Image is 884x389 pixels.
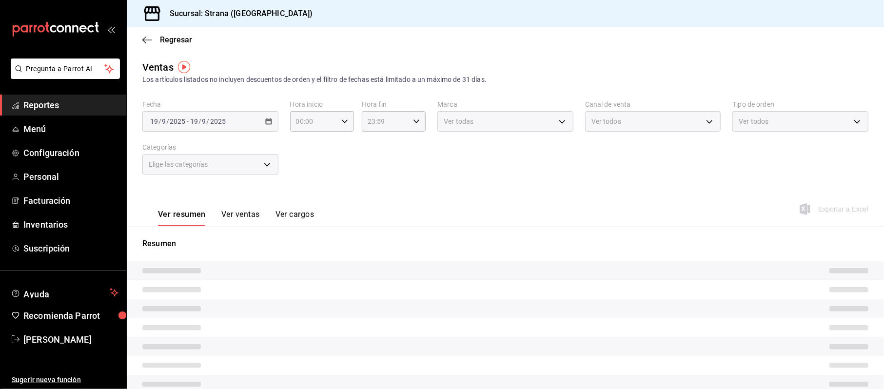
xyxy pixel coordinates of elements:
[362,101,426,108] label: Hora fin
[290,101,354,108] label: Hora inicio
[23,146,118,159] span: Configuración
[166,117,169,125] span: /
[158,210,206,226] button: Ver resumen
[198,117,201,125] span: /
[142,238,868,250] p: Resumen
[142,75,868,85] div: Los artículos listados no incluyen descuentos de orden y el filtro de fechas está limitado a un m...
[178,61,190,73] img: Tooltip marker
[23,242,118,255] span: Suscripción
[275,210,314,226] button: Ver cargos
[23,98,118,112] span: Reportes
[23,333,118,346] span: [PERSON_NAME]
[23,309,118,322] span: Recomienda Parrot
[23,170,118,183] span: Personal
[142,60,174,75] div: Ventas
[23,287,106,298] span: Ayuda
[169,117,186,125] input: ----
[591,117,621,126] span: Ver todos
[210,117,226,125] input: ----
[23,194,118,207] span: Facturación
[158,210,314,226] div: navigation tabs
[23,218,118,231] span: Inventarios
[207,117,210,125] span: /
[142,144,278,151] label: Categorías
[149,159,208,169] span: Elige las categorías
[187,117,189,125] span: -
[26,64,105,74] span: Pregunta a Parrot AI
[107,25,115,33] button: open_drawer_menu
[221,210,260,226] button: Ver ventas
[158,117,161,125] span: /
[444,117,473,126] span: Ver todas
[162,8,313,19] h3: Sucursal: Strana ([GEOGRAPHIC_DATA])
[150,117,158,125] input: --
[12,375,118,385] span: Sugerir nueva función
[437,101,573,108] label: Marca
[142,101,278,108] label: Fecha
[11,58,120,79] button: Pregunta a Parrot AI
[23,122,118,136] span: Menú
[585,101,721,108] label: Canal de venta
[7,71,120,81] a: Pregunta a Parrot AI
[732,101,868,108] label: Tipo de orden
[142,35,192,44] button: Regresar
[160,35,192,44] span: Regresar
[739,117,768,126] span: Ver todos
[190,117,198,125] input: --
[202,117,207,125] input: --
[161,117,166,125] input: --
